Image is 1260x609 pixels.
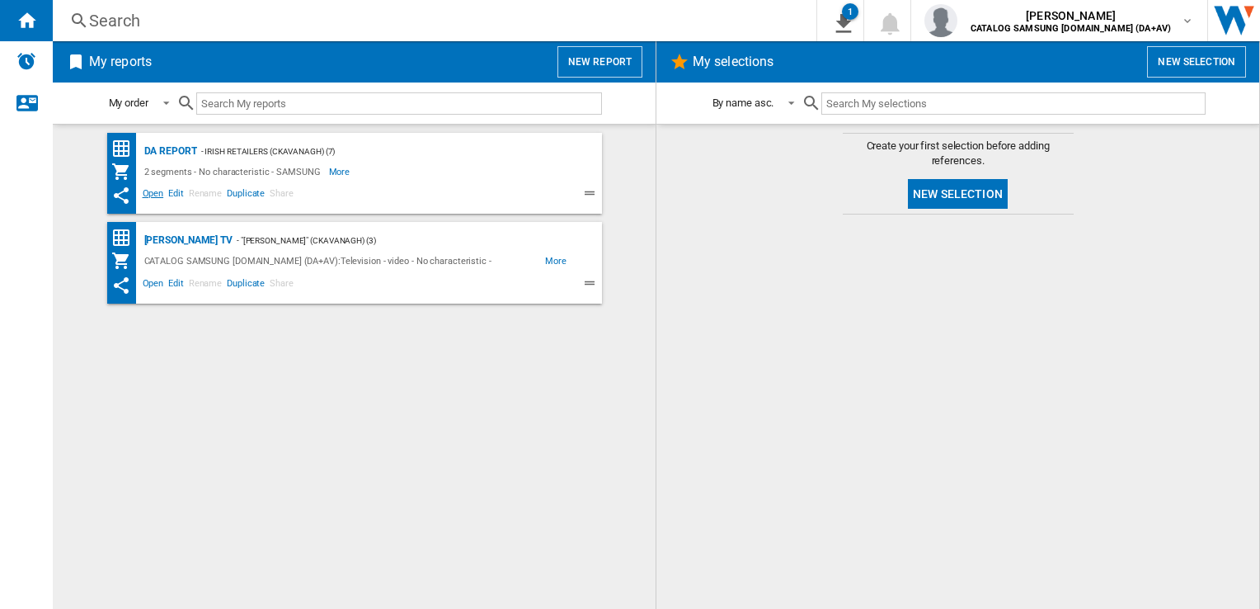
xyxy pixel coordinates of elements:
[971,7,1171,24] span: [PERSON_NAME]
[971,23,1171,34] b: CATALOG SAMSUNG [DOMAIN_NAME] (DA+AV)
[109,97,148,109] div: My order
[186,186,224,205] span: Rename
[111,186,131,205] ng-md-icon: This report has been shared with you
[329,162,353,182] span: More
[267,276,296,295] span: Share
[111,228,140,248] div: Price Matrix
[924,4,957,37] img: profile.jpg
[186,276,224,295] span: Rename
[86,46,155,78] h2: My reports
[16,51,36,71] img: alerts-logo.svg
[166,186,186,205] span: Edit
[140,230,233,251] div: [PERSON_NAME] TV
[89,9,773,32] div: Search
[140,251,545,271] div: CATALOG SAMSUNG [DOMAIN_NAME] (DA+AV):Television - video - No characteristic - SAMSUNG
[197,141,569,162] div: - Irish Retailers (ckavanagh) (7)
[196,92,602,115] input: Search My reports
[111,162,140,182] div: My Assortment
[140,276,167,295] span: Open
[689,46,777,78] h2: My selections
[843,139,1074,168] span: Create your first selection before adding references.
[111,139,140,159] div: Price Matrix
[545,251,569,271] span: More
[821,92,1205,115] input: Search My selections
[233,230,569,251] div: - "[PERSON_NAME]" (ckavanagh) (3)
[908,179,1008,209] button: New selection
[166,276,186,295] span: Edit
[140,186,167,205] span: Open
[111,251,140,271] div: My Assortment
[557,46,642,78] button: New report
[140,162,329,182] div: 2 segments - No characteristic - SAMSUNG
[842,3,858,20] div: 1
[111,276,131,295] ng-md-icon: This report has been shared with you
[140,141,197,162] div: DA Report
[224,186,267,205] span: Duplicate
[224,276,267,295] span: Duplicate
[712,97,774,109] div: By name asc.
[267,186,296,205] span: Share
[1147,46,1246,78] button: New selection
